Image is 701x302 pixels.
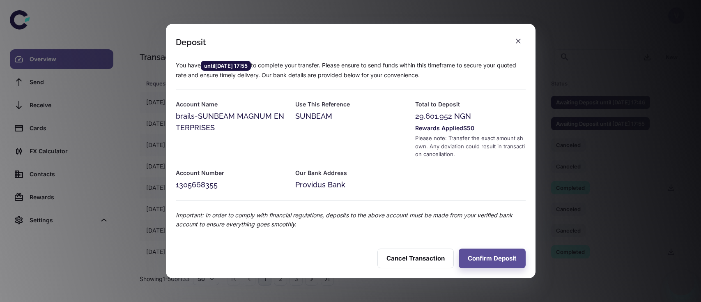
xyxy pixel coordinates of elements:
[415,111,525,122] div: 29,601,952 NGN
[176,37,206,47] div: Deposit
[176,179,286,191] div: 1305668355
[415,100,525,109] h6: Total to Deposit
[415,124,525,133] h6: Rewards Applied $50
[295,179,405,191] div: Providus Bank
[176,111,286,134] div: brails-SUNBEAM MAGNUM ENTERPRISES
[377,249,454,268] button: Cancel Transaction
[295,100,405,109] h6: Use This Reference
[176,61,526,80] p: You have to complete your transfer. Please ensure to send funds within this timeframe to secure y...
[459,249,526,268] button: Confirm Deposit
[176,211,526,229] p: Important: In order to comply with financial regulations, deposits to the above account must be m...
[295,111,405,122] div: SUNBEAM
[176,168,286,178] h6: Account Number
[295,168,405,178] h6: Our Bank Address
[201,62,251,70] span: until [DATE] 17:55
[176,100,286,109] h6: Account Name
[668,269,694,295] iframe: Button to launch messaging window
[415,134,525,159] div: Please note: Transfer the exact amount shown. Any deviation could result in transaction cancellat...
